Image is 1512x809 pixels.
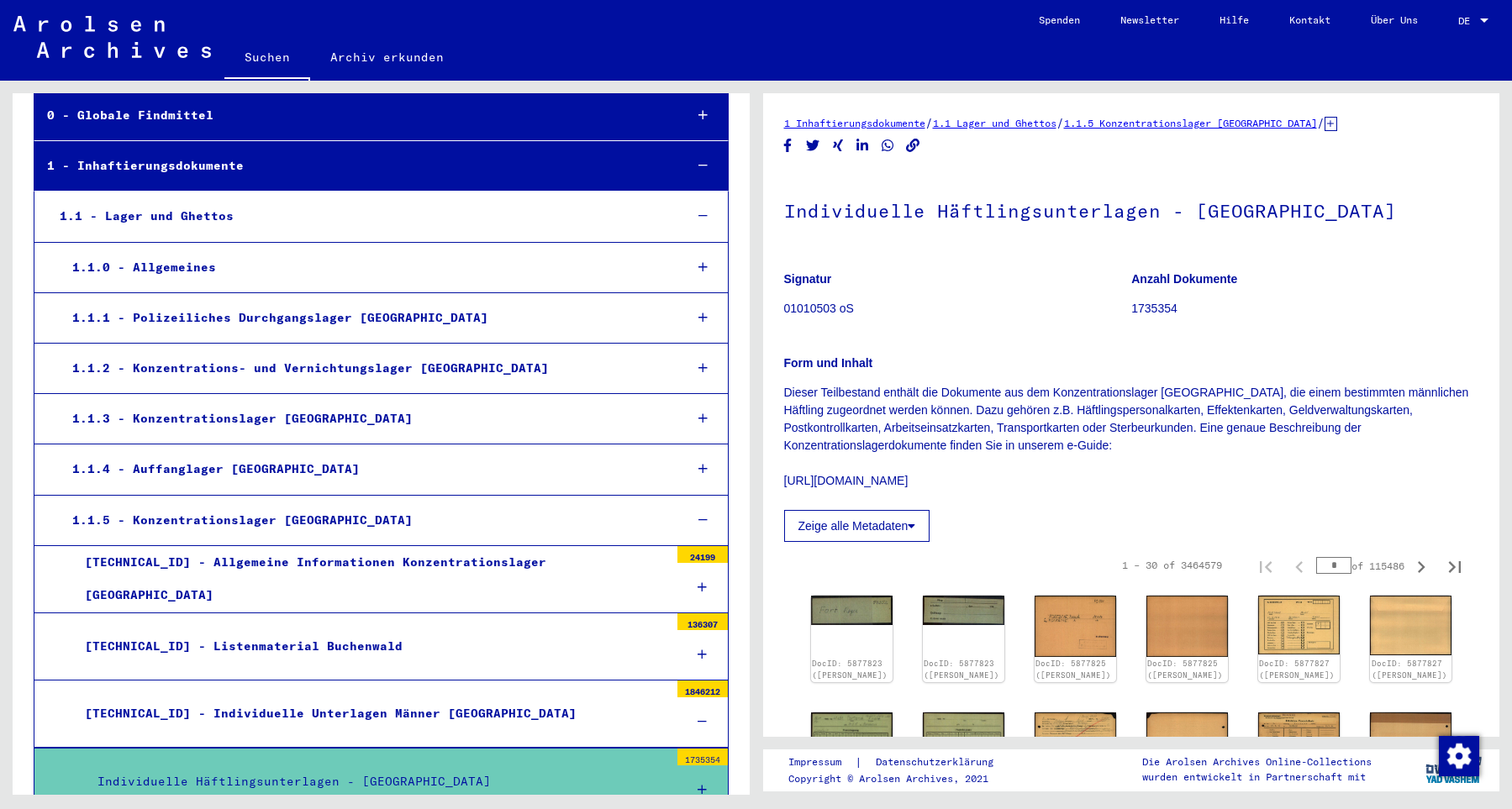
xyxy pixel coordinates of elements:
[677,546,728,563] div: 24199
[784,510,930,542] button: Zeige alle Metadaten
[1438,735,1478,775] div: Zustimmung ändern
[1439,736,1479,776] img: Zustimmung ändern
[1142,754,1372,770] p: Die Arolsen Archives Online-Collections
[788,771,1014,786] p: Copyright © Arolsen Archives, 2021
[34,99,670,132] div: 0 - Globale Findmittel
[677,749,728,765] div: 1735354
[1056,115,1064,130] span: /
[904,135,922,156] button: Copy link
[60,352,670,385] div: 1.1.2 - Konzentrations- und Vernichtungslager [GEOGRAPHIC_DATA]
[60,302,670,334] div: 1.1.1 - Polizeiliches Durchgangslager [GEOGRAPHIC_DATA]
[310,37,464,77] a: Archiv erkunden
[60,402,670,435] div: 1.1.3 - Konzentrationslager [GEOGRAPHIC_DATA]
[784,272,832,286] b: Signatur
[1131,300,1478,318] p: 1735354
[784,300,1131,318] p: 01010503 oS
[784,117,925,129] a: 1 Inhaftierungsdokumente
[60,504,670,537] div: 1.1.5 - Konzentrationslager [GEOGRAPHIC_DATA]
[1035,659,1111,680] a: DocID: 5877825 ([PERSON_NAME])
[933,117,1056,129] a: 1.1 Lager und Ghettos
[1064,117,1317,129] a: 1.1.5 Konzentrationslager [GEOGRAPHIC_DATA]
[1259,659,1335,680] a: DocID: 5877827 ([PERSON_NAME])
[788,754,1014,771] div: |
[72,546,669,612] div: [TECHNICAL_ID] - Allgemeine Informationen Konzentrationslager [GEOGRAPHIC_DATA]
[85,765,669,798] div: Individuelle Häftlingsunterlagen - [GEOGRAPHIC_DATA]
[1258,712,1340,770] img: 001.jpg
[60,251,670,284] div: 1.1.0 - Allgemeines
[1283,549,1316,582] button: Previous page
[1035,712,1116,771] img: 001.jpg
[811,712,893,764] img: 001.jpg
[784,384,1479,490] p: Dieser Teilbestand enthält die Dokumente aus dem Konzentrationslager [GEOGRAPHIC_DATA], die einem...
[784,172,1479,246] h1: Individuelle Häftlingsunterlagen - [GEOGRAPHIC_DATA]
[862,754,1014,771] a: Datenschutzerklärung
[788,754,855,771] a: Impressum
[34,150,670,182] div: 1 - Inhaftierungsdokumente
[13,16,211,58] img: Arolsen_neg.svg
[72,630,669,663] div: [TECHNICAL_ID] - Listenmaterial Buchenwald
[47,200,670,233] div: 1.1 - Lager und Ghettos
[923,596,1004,625] img: 002.jpg
[784,356,873,370] b: Form und Inhalt
[72,697,669,730] div: [TECHNICAL_ID] - Individuelle Unterlagen Männer [GEOGRAPHIC_DATA]
[1370,712,1451,770] img: 002.jpg
[1316,558,1404,574] div: of 115486
[1142,770,1372,785] p: wurden entwickelt in Partnerschaft mit
[1131,272,1237,286] b: Anzahl Dokumente
[811,596,893,625] img: 001.jpg
[1146,596,1228,657] img: 002.jpg
[1147,659,1223,680] a: DocID: 5877825 ([PERSON_NAME])
[779,135,797,156] button: Share on Facebook
[1370,596,1451,654] img: 002.jpg
[812,659,888,680] a: DocID: 5877823 ([PERSON_NAME])
[925,115,933,130] span: /
[1458,15,1477,27] span: DE
[677,613,728,630] div: 136307
[924,659,999,680] a: DocID: 5877823 ([PERSON_NAME])
[1035,596,1116,656] img: 001.jpg
[879,135,897,156] button: Share on WhatsApp
[1317,115,1325,130] span: /
[224,37,310,81] a: Suchen
[1404,549,1438,582] button: Next page
[1122,558,1222,573] div: 1 – 30 of 3464579
[1422,749,1485,791] img: yv_logo.png
[1372,659,1447,680] a: DocID: 5877827 ([PERSON_NAME])
[804,135,822,156] button: Share on Twitter
[60,453,670,486] div: 1.1.4 - Auffanglager [GEOGRAPHIC_DATA]
[1438,549,1472,582] button: Last page
[1249,549,1283,582] button: First page
[830,135,847,156] button: Share on Xing
[677,680,728,697] div: 1846212
[1258,596,1340,654] img: 001.jpg
[1146,712,1228,771] img: 002.jpg
[923,712,1004,764] img: 002.jpg
[854,135,872,156] button: Share on LinkedIn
